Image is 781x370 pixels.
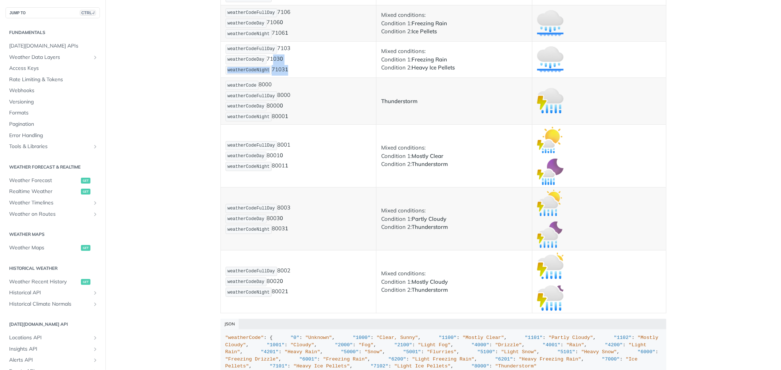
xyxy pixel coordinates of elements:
[227,68,269,73] span: weatherCodeNight
[341,349,359,355] span: "5000"
[9,87,98,94] span: Webhooks
[300,356,317,362] span: "6001"
[5,41,100,52] a: [DATE][DOMAIN_NAME] APIs
[92,144,98,150] button: Show subpages for Tools & Libraries
[9,65,98,72] span: Access Keys
[557,349,575,355] span: "5101"
[9,132,98,139] span: Error Handling
[495,356,513,362] span: "6201"
[92,200,98,206] button: Show subpages for Weather Timelines
[226,266,372,298] p: 8002 8002 8002
[92,211,98,217] button: Show subpages for Weather on Routes
[285,30,288,37] strong: 1
[284,349,320,355] span: "Heavy Rain"
[5,276,100,287] a: Weather Recent Historyget
[9,42,98,50] span: [DATE][DOMAIN_NAME] APIs
[9,54,90,61] span: Weather Data Layers
[280,55,283,62] strong: 0
[412,286,448,293] strong: Thunderstorm
[225,335,661,348] span: "Mostly Cloudy"
[353,335,371,340] span: "1000"
[412,20,447,27] strong: Freezing Rain
[5,141,100,152] a: Tools & LibrariesShow subpages for Tools & Libraries
[5,231,100,238] h2: Weather Maps
[81,178,90,184] span: get
[537,222,564,248] img: partly_cloudy_thunderstorm_night
[227,83,256,88] span: weatherCode
[637,349,655,355] span: "6000"
[5,344,100,355] a: Insights APIShow subpages for Insights API
[290,342,314,348] span: "Cloudy"
[602,356,620,362] span: "7000"
[9,76,98,83] span: Rate Limiting & Tokens
[537,253,564,279] img: mostly_cloudy_thunderstorm_day
[285,113,288,120] strong: 1
[5,63,100,74] a: Access Keys
[537,127,564,153] img: mostly_clear_thunderstorm_day
[335,342,353,348] span: "2000"
[5,85,100,96] a: Webhooks
[280,19,283,26] strong: 0
[227,10,275,15] span: weatherCodeFullDay
[323,356,368,362] span: "Freezing Rain"
[225,335,264,340] span: "weatherCode"
[614,335,632,340] span: "1102"
[227,269,275,274] span: weatherCodeFullDay
[5,332,100,343] a: Locations APIShow subpages for Locations API
[5,209,100,220] a: Weather on RoutesShow subpages for Weather on Routes
[225,356,279,362] span: "Freezing Drizzle"
[305,335,332,340] span: "Unknown"
[227,164,269,169] span: weatherCodeNight
[9,109,98,117] span: Formats
[5,242,100,253] a: Weather Mapsget
[537,199,564,206] span: Expand image
[280,152,283,159] strong: 0
[412,278,448,285] strong: Mostly Cloudy
[5,164,100,170] h2: Weather Forecast & realtime
[81,245,90,251] span: get
[285,225,288,232] strong: 1
[462,335,504,340] span: "Mostly Clear"
[537,56,564,63] span: Expand image
[548,335,593,340] span: "Partly Cloudy"
[537,136,564,143] span: Expand image
[92,290,98,296] button: Show subpages for Historical API
[439,335,457,340] span: "1100"
[285,66,288,73] strong: 1
[293,363,350,369] span: "Heavy Ice Pellets"
[381,207,527,231] p: Mixed conditions: Condition 1: Condition 2:
[5,7,100,18] button: JUMP TOCTRL-/
[92,346,98,352] button: Show subpages for Insights API
[80,10,96,16] span: CTRL-/
[543,342,561,348] span: "4001"
[81,279,90,285] span: get
[9,211,90,218] span: Weather on Routes
[226,8,372,39] p: 7106 7106 7106
[477,349,495,355] span: "5100"
[381,47,527,72] p: Mixed conditions: Condition 1: Condition 2:
[5,287,100,298] a: Historical APIShow subpages for Historical API
[5,52,100,63] a: Weather Data LayersShow subpages for Weather Data Layers
[5,197,100,208] a: Weather TimelinesShow subpages for Weather Timelines
[412,215,446,222] strong: Partly Cloudy
[495,363,536,369] span: "Thunderstorm"
[519,356,581,362] span: "Heavy Freezing Rain"
[9,289,90,297] span: Historical API
[412,64,455,71] strong: Heavy Ice Pellets
[5,299,100,310] a: Historical Climate NormalsShow subpages for Historical Climate Normals
[226,44,372,75] p: 7103 7103 7103
[290,335,299,340] span: "0"
[376,335,418,340] span: "Clear, Sunny"
[92,54,98,60] button: Show subpages for Weather Data Layers
[537,88,564,114] img: thunderstorm
[5,97,100,107] a: Versioning
[9,177,79,184] span: Weather Forecast
[227,279,264,284] span: weatherCodeDay
[280,102,283,109] strong: 0
[227,154,264,159] span: weatherCodeDay
[394,342,412,348] span: "2100"
[581,349,617,355] span: "Heavy Snow"
[226,80,372,122] p: 8000 8000 8000 8000
[537,231,564,238] span: Expand image
[394,363,451,369] span: "Light Ice Pellets"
